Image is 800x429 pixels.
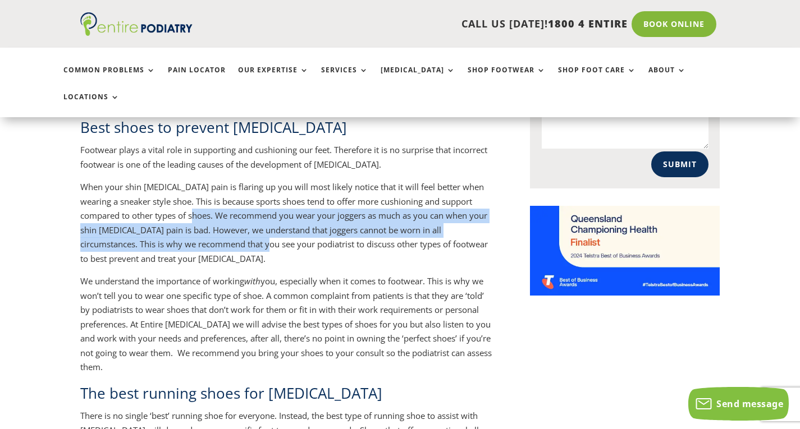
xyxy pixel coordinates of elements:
a: Telstra Business Awards QLD State Finalist - Championing Health Category [530,287,720,298]
p: Footwear plays a vital role in supporting and cushioning our feet. Therefore it is no surprise th... [80,143,495,180]
a: About [648,66,686,90]
a: Common Problems [63,66,156,90]
button: Submit [651,151,708,177]
p: We understand the importance of working you, especially when it comes to footwear. This is why we... [80,274,495,383]
a: Shop Footwear [468,66,546,90]
p: When your shin [MEDICAL_DATA] pain is flaring up you will most likely notice that it will feel be... [80,180,495,274]
button: Send message [688,387,789,421]
i: with [244,275,260,287]
a: Services [321,66,368,90]
span: 1800 4 ENTIRE [548,17,628,30]
img: logo (1) [80,12,193,36]
a: Pain Locator [168,66,226,90]
span: Send message [716,398,783,410]
h2: Best shoes to prevent [MEDICAL_DATA] [80,117,495,143]
a: Book Online [632,11,716,37]
h2: The best running shoes for [MEDICAL_DATA] [80,383,495,409]
a: Entire Podiatry [80,27,193,38]
a: [MEDICAL_DATA] [381,66,455,90]
a: Our Expertise [238,66,309,90]
img: Telstra Business Awards QLD State Finalist - Championing Health Category [530,206,720,296]
p: CALL US [DATE]! [227,17,628,31]
a: Locations [63,93,120,117]
a: Shop Foot Care [558,66,636,90]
